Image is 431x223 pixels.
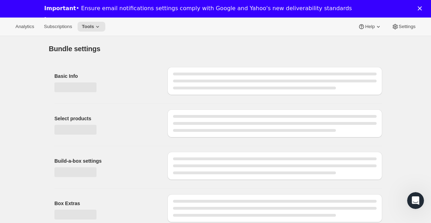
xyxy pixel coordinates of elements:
h2: Build-a-box settings [54,157,156,164]
h2: Box Extras [54,200,156,207]
span: Tools [82,24,94,29]
button: Analytics [11,22,38,32]
div: Close [418,6,425,11]
h1: Bundle settings [49,45,100,53]
h2: Basic Info [54,73,156,80]
a: Learn more [44,16,80,24]
b: Important [44,5,76,12]
button: Help [354,22,386,32]
span: Analytics [15,24,34,29]
span: Help [365,24,374,29]
iframe: Intercom live chat [407,192,424,209]
button: Subscriptions [40,22,76,32]
span: Subscriptions [44,24,72,29]
button: Settings [387,22,420,32]
div: • Ensure email notifications settings comply with Google and Yahoo's new deliverability standards [44,5,352,12]
span: Settings [399,24,416,29]
button: Tools [78,22,105,32]
h2: Select products [54,115,156,122]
